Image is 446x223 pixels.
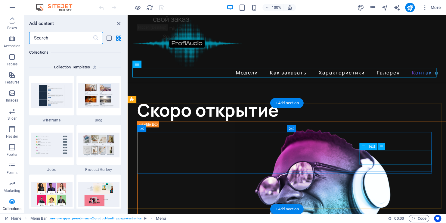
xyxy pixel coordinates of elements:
[29,32,93,44] input: Search
[369,4,376,11] i: Pages (Ctrl+Alt+S)
[5,80,19,85] p: Features
[31,83,73,108] img: wireframe_extension.jpg
[115,20,122,27] button: close panel
[411,215,426,222] span: Code
[51,64,93,71] h6: Collection Templates
[7,62,17,67] p: Tables
[388,215,404,222] h6: Session time
[30,215,47,222] span: Click to select. Double-click to edit
[381,4,388,11] button: navigator
[394,215,404,222] span: 00 00
[4,44,20,49] p: Accordion
[156,215,166,222] span: Click to select. Double-click to edit
[29,49,121,56] h6: Collections
[76,125,121,172] div: Product Gallery
[393,4,400,11] i: AI Writer
[31,182,73,206] img: team_extension.jpg
[6,98,18,103] p: Images
[29,125,74,172] div: Jobs
[78,182,120,206] img: portfolio_extension.jpg
[8,116,17,121] p: Slider
[3,206,21,211] p: Collections
[146,4,153,11] i: Reload page
[368,145,375,148] span: Text
[7,170,17,175] p: Forms
[76,167,121,172] span: Product Gallery
[49,215,141,222] span: . menu-wrapper .preset-menu-v2-product-landing-page-electronics
[7,152,17,157] p: Footer
[381,4,388,11] i: Navigator
[357,4,364,11] button: design
[92,64,99,71] i: Each template - except the Collections listing - comes with a preconfigured design and collection...
[30,215,166,222] nav: breadcrumb
[5,215,21,222] a: Click to cancel selection. Double-click to open Pages
[105,34,113,42] button: list-view
[420,3,443,12] button: More
[76,76,121,123] div: Blog
[29,76,74,123] div: Wireframe
[4,188,20,193] p: Marketing
[35,4,80,11] img: Editor Logo
[7,26,17,30] p: Boxes
[115,34,122,42] button: grid-view
[78,133,120,157] img: product_gallery_extension.jpg
[144,217,147,220] i: This element is a customizable preset
[406,4,413,11] i: Publish
[29,118,74,123] span: Wireframe
[6,134,18,139] p: Header
[287,5,293,10] i: On resize automatically adjust zoom level to fit chosen device.
[434,215,441,222] button: Usercentrics
[262,4,284,11] button: 100%
[270,204,304,214] div: + Add section
[146,4,153,11] button: reload
[78,83,120,108] img: blog_extension.jpg
[271,4,281,11] h6: 100%
[369,4,376,11] button: pages
[422,5,441,11] span: More
[393,4,400,11] button: text_generator
[29,167,74,172] span: Jobs
[31,133,73,157] img: jobs_extension.jpg
[270,98,304,108] div: + Add section
[29,20,54,27] h6: Add content
[76,118,121,123] span: Blog
[357,4,364,11] i: Design (Ctrl+Alt+Y)
[405,3,415,12] button: publish
[409,215,429,222] button: Code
